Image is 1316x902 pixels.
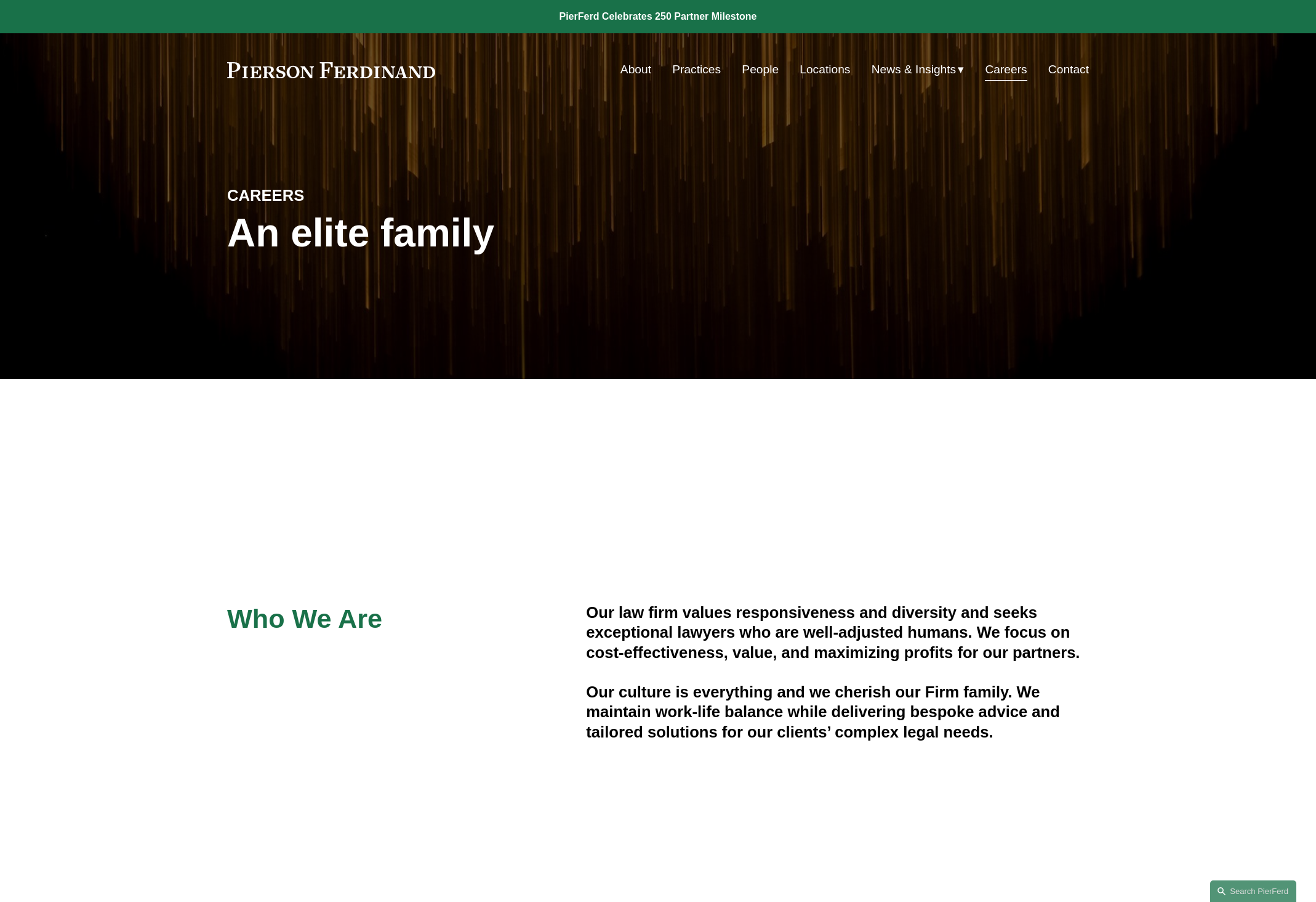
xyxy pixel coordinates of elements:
[742,58,779,81] a: People
[872,58,965,81] a: folder dropdown
[227,211,658,256] h1: An elite family
[672,58,721,81] a: Practices
[800,58,850,81] a: Locations
[872,59,957,81] span: News & Insights
[586,682,1089,742] h4: Our culture is everything and we cherish our Firm family. We maintain work-life balance while del...
[586,603,1089,662] h4: Our law firm values responsiveness and diversity and seeks exceptional lawyers who are well-adjus...
[227,604,382,633] span: Who We Are
[227,185,443,205] h4: CAREERS
[985,58,1027,81] a: Careers
[620,58,651,81] a: About
[1210,880,1296,902] a: Search this site
[1048,58,1089,81] a: Contact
